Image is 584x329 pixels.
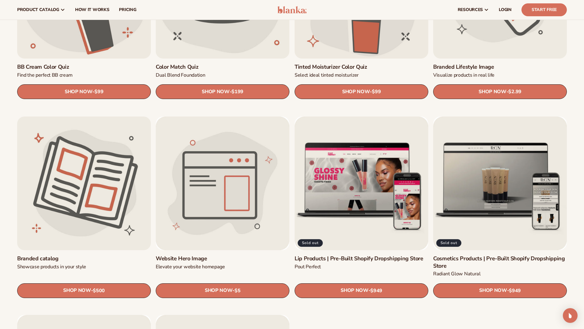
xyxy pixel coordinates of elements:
[65,89,92,95] span: SHOP NOW
[295,85,428,99] a: SHOP NOW- $99
[156,85,289,99] a: SHOP NOW- $199
[295,283,428,298] a: SHOP NOW- $949
[63,288,91,293] span: SHOP NOW
[205,288,232,293] span: SHOP NOW
[433,255,567,270] a: Cosmetics Products | Pre-Built Shopify Dropshipping Store
[156,63,289,71] a: Color Match Quiz
[499,7,512,12] span: LOGIN
[94,89,103,95] span: $99
[17,283,151,298] a: SHOP NOW- $500
[17,63,151,71] a: BB Cream Color Quiz
[479,288,507,293] span: SHOP NOW
[433,283,567,298] a: SHOP NOW- $949
[202,89,229,95] span: SHOP NOW
[156,255,289,262] a: Website Hero Image
[521,3,567,16] a: Start Free
[156,283,289,298] a: SHOP NOW- $5
[17,7,59,12] span: product catalog
[232,89,244,95] span: $199
[433,85,567,99] a: SHOP NOW- $2.99
[372,89,381,95] span: $99
[563,308,578,323] div: Open Intercom Messenger
[341,288,368,293] span: SHOP NOW
[17,255,151,262] a: Branded catalog
[277,6,307,13] img: logo
[433,63,567,71] a: Branded Lifestyle Image
[370,288,382,293] span: $949
[458,7,483,12] span: resources
[119,7,136,12] span: pricing
[342,89,370,95] span: SHOP NOW
[509,288,521,293] span: $949
[17,85,151,99] a: SHOP NOW- $99
[295,255,428,262] a: Lip Products | Pre-Built Shopify Dropshipping Store
[93,288,105,293] span: $500
[508,89,521,95] span: $2.99
[479,89,506,95] span: SHOP NOW
[235,288,240,293] span: $5
[75,7,109,12] span: How It Works
[295,63,428,71] a: Tinted Moisturizer Color Quiz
